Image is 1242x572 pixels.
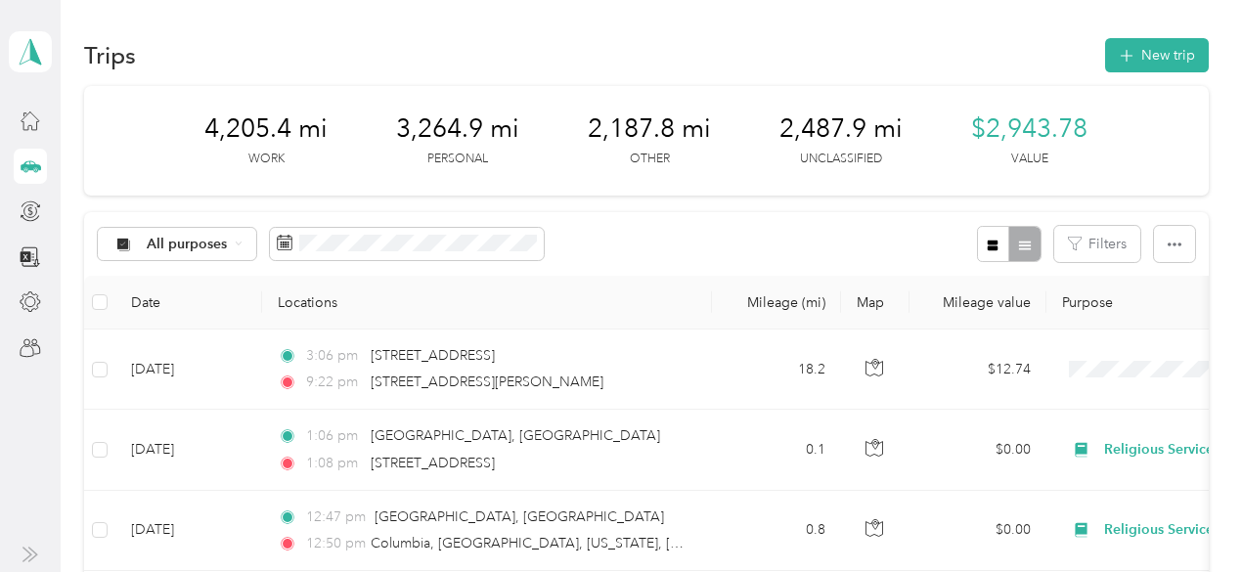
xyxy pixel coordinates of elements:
[115,276,262,330] th: Date
[371,374,603,390] span: [STREET_ADDRESS][PERSON_NAME]
[371,427,660,444] span: [GEOGRAPHIC_DATA], [GEOGRAPHIC_DATA]
[147,238,228,251] span: All purposes
[306,453,362,474] span: 1:08 pm
[841,276,909,330] th: Map
[630,151,670,168] p: Other
[712,491,841,571] td: 0.8
[306,345,362,367] span: 3:06 pm
[909,410,1046,490] td: $0.00
[115,410,262,490] td: [DATE]
[588,113,711,145] span: 2,187.8 mi
[909,276,1046,330] th: Mileage value
[396,113,519,145] span: 3,264.9 mi
[712,330,841,410] td: 18.2
[712,410,841,490] td: 0.1
[306,506,366,528] span: 12:47 pm
[375,508,664,525] span: [GEOGRAPHIC_DATA], [GEOGRAPHIC_DATA]
[712,276,841,330] th: Mileage (mi)
[909,330,1046,410] td: $12.74
[1011,151,1048,168] p: Value
[779,113,903,145] span: 2,487.9 mi
[306,372,362,393] span: 9:22 pm
[306,425,362,447] span: 1:06 pm
[115,491,262,571] td: [DATE]
[371,347,495,364] span: [STREET_ADDRESS]
[427,151,488,168] p: Personal
[262,276,712,330] th: Locations
[248,151,285,168] p: Work
[909,491,1046,571] td: $0.00
[1105,38,1209,72] button: New trip
[800,151,882,168] p: Unclassified
[1132,462,1242,572] iframe: Everlance-gr Chat Button Frame
[115,330,262,410] td: [DATE]
[84,45,136,66] h1: Trips
[1054,226,1140,262] button: Filters
[971,113,1087,145] span: $2,943.78
[204,113,328,145] span: 4,205.4 mi
[371,455,495,471] span: [STREET_ADDRESS]
[306,533,362,554] span: 12:50 pm
[371,535,807,551] span: Columbia, [GEOGRAPHIC_DATA], [US_STATE], [GEOGRAPHIC_DATA]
